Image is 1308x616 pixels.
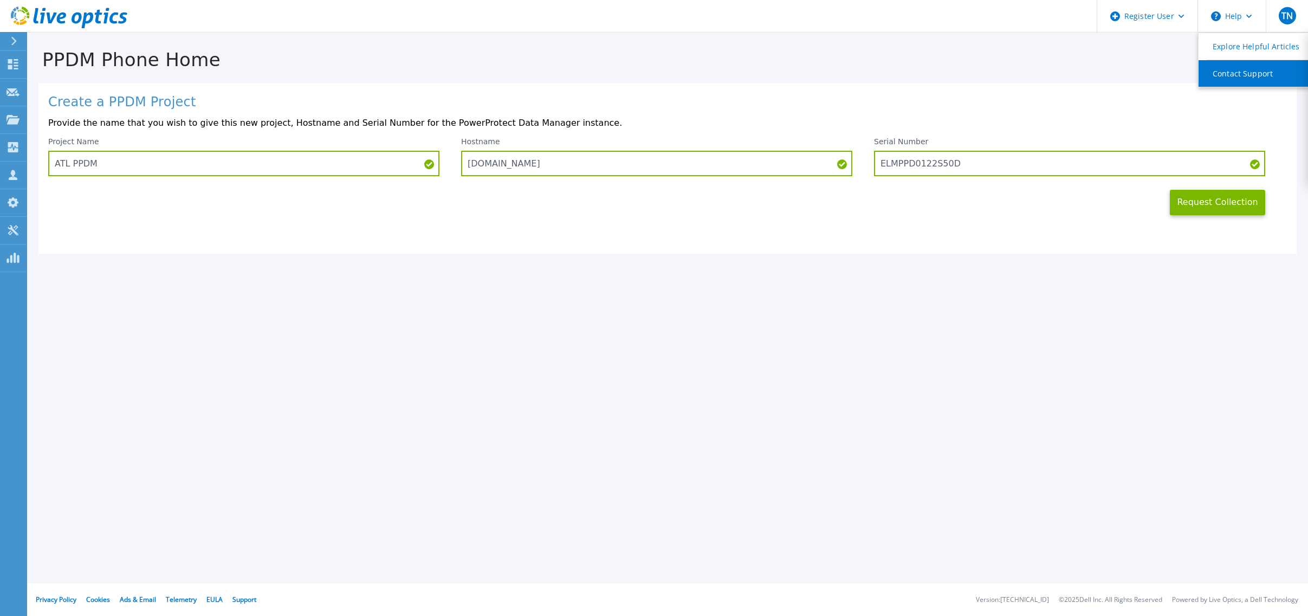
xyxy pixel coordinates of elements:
[1170,190,1265,215] button: Request Collection
[48,138,99,145] label: Project Name
[461,151,852,176] input: Enter Hostname
[120,595,156,604] a: Ads & Email
[976,596,1049,604] li: Version: [TECHNICAL_ID]
[48,118,1287,128] p: Provide the name that you wish to give this new project, Hostname and Serial Number for the Power...
[1172,596,1298,604] li: Powered by Live Optics, a Dell Technology
[86,595,110,604] a: Cookies
[48,95,1287,110] h1: Create a PPDM Project
[1059,596,1162,604] li: © 2025 Dell Inc. All Rights Reserved
[232,595,256,604] a: Support
[874,151,1265,176] input: Enter Serial Number
[1281,11,1293,20] span: TN
[206,595,223,604] a: EULA
[27,49,1308,70] h1: PPDM Phone Home
[48,151,439,176] input: Enter Project Name
[461,138,500,145] label: Hostname
[874,138,928,145] label: Serial Number
[166,595,197,604] a: Telemetry
[36,595,76,604] a: Privacy Policy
